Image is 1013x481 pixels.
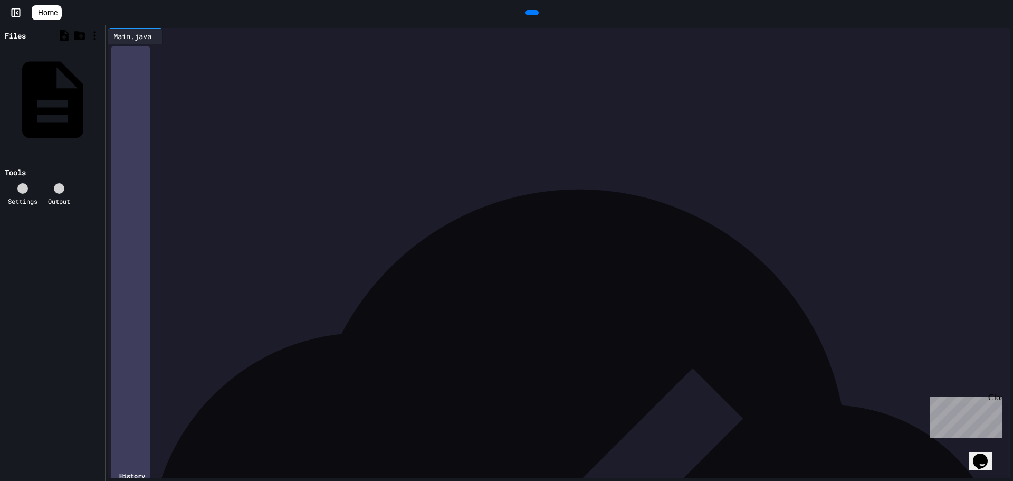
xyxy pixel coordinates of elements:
[38,7,58,18] span: Home
[8,196,37,206] div: Settings
[5,167,26,178] div: Tools
[48,196,70,206] div: Output
[108,28,163,44] div: Main.java
[4,4,73,67] div: Chat with us now!Close
[925,393,1002,438] iframe: chat widget
[108,31,157,42] div: Main.java
[5,30,26,41] div: Files
[969,439,1002,470] iframe: chat widget
[32,5,62,20] a: Home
